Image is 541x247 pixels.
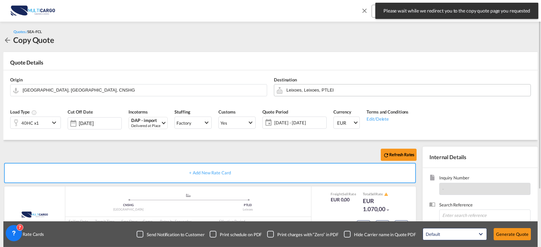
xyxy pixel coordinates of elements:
[21,118,39,128] div: 40HC x1
[4,163,416,183] div: + Add New Rate Card
[354,231,416,238] div: Hide Carrier name in Quote PDF
[3,59,538,70] div: Quote Details
[333,109,351,115] span: Currency
[267,231,338,238] md-checkbox: Checkbox No Ink
[137,231,204,238] md-checkbox: Checkbox No Ink
[174,117,212,129] md-select: Select Stuffing: Factory
[3,34,13,45] div: icon-arrow-left
[13,206,57,223] img: MultiCargo
[367,115,408,122] div: Edit/Delete
[218,109,235,115] span: Customs
[189,170,231,175] span: + Add New Rate Card
[385,207,390,212] md-icon: icon-chevron-down
[121,219,138,224] div: Free Days
[262,109,288,115] span: Quote Period
[128,109,148,115] span: Incoterms
[218,117,256,129] md-select: Select Customs: Yes
[442,186,444,192] span: -
[384,192,388,196] md-icon: icon-alert
[128,117,168,129] md-select: Select Incoterms: DAP - import Delivered at Place
[131,123,161,128] div: Delivered at Place
[69,207,188,212] div: [GEOGRAPHIC_DATA]
[177,120,191,126] div: Factory
[277,231,338,238] div: Print charges with “Zero” in PDF
[10,109,37,115] span: Load Type
[210,231,262,238] md-checkbox: Checkbox No Ink
[10,84,267,96] md-input-container: Shanghai, Shanghai, CNSHG
[184,194,192,197] md-icon: assets/icons/custom/ship-fill.svg
[363,192,397,197] div: Total Rate
[69,219,88,224] div: Sailing Date
[381,149,417,161] button: icon-refreshRefresh Rates
[143,219,155,224] div: Cargo
[160,219,212,224] div: Rates by Forwarder
[10,117,61,129] div: 40HC x1icon-chevron-down
[31,110,37,115] md-icon: icon-information-outline
[50,119,60,127] md-icon: icon-chevron-down
[439,175,531,182] span: Inquiry Number
[383,152,389,158] md-icon: icon-refresh
[147,231,204,238] div: Send Notification to Customer
[331,196,356,203] div: EUR 0,00
[376,220,389,232] button: Delete
[274,120,325,126] span: [DATE] - [DATE]
[383,192,388,197] button: icon-alert
[174,109,190,115] span: Stuffing
[389,152,414,157] b: Refresh Rates
[10,77,22,82] span: Origin
[27,29,42,34] span: SEA-FCL
[361,5,372,21] span: icon-close
[274,77,297,82] span: Destination
[220,120,227,126] div: Yes
[371,192,376,196] span: Sell
[188,203,308,207] div: PTLEI
[13,34,54,45] div: Copy Quote
[219,219,245,224] div: Effective Period
[220,231,262,238] div: Print schedule on PDF
[337,120,353,126] span: EUR
[19,231,44,237] span: Rate Cards
[79,121,121,126] input: Select
[10,3,56,18] img: 82db67801a5411eeacfdbd8acfa81e61.png
[274,84,531,96] md-input-container: Leixoes, Leixoes, PTLEI
[363,197,397,213] div: EUR 1.070,00
[439,209,531,222] input: Enter search reference
[423,147,538,168] div: Internal Details
[14,29,27,34] span: Quotes /
[95,219,115,224] div: Transit Time
[361,7,368,14] md-icon: icon-close
[367,109,408,115] span: Terms and Conditions
[357,220,370,232] button: Copy
[3,36,11,44] md-icon: icon-arrow-left
[23,84,263,96] input: Search by Door/Port
[263,119,271,127] md-icon: icon-calendar
[344,231,416,238] md-checkbox: Checkbox No Ink
[188,207,308,212] div: Leixoes
[439,202,531,209] span: Search Reference
[333,117,360,129] md-select: Select Currency: € EUREuro
[286,84,527,96] input: Search by Door/Port
[343,192,348,196] span: Sell
[331,192,356,196] div: Freight Rate
[68,109,93,115] span: Cut Off Date
[69,203,188,207] div: CNSHG
[273,118,326,127] span: [DATE] - [DATE]
[395,220,408,232] button: Edit
[381,7,532,14] span: Please wait while we redirect you to the copy quote page you requested
[426,231,440,237] div: Default
[494,228,531,240] button: Generate Quote
[131,118,161,123] div: DAP - import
